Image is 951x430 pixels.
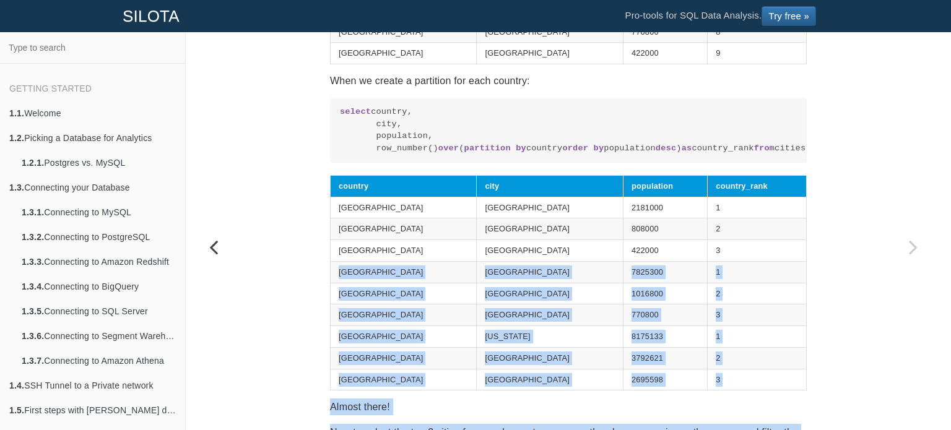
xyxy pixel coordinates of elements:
[656,144,676,153] span: desc
[623,283,707,304] td: 1016800
[708,21,807,43] td: 8
[331,240,477,262] td: [GEOGRAPHIC_DATA]
[612,1,828,32] li: Pro-tools for SQL Data Analysis.
[186,63,241,430] a: Previous page: Creating Pareto Charts to visualize the 80/20 principle
[708,43,807,64] td: 9
[708,240,807,262] td: 3
[9,183,24,192] b: 1.3.
[623,261,707,283] td: 7825300
[438,144,459,153] span: over
[12,274,185,299] a: 1.3.4.Connecting to BigQuery
[340,106,797,154] code: country, city, population, row_number() ( country population ) country_rank cities;
[331,261,477,283] td: [GEOGRAPHIC_DATA]
[477,283,623,304] td: [GEOGRAPHIC_DATA]
[12,225,185,249] a: 1.3.2.Connecting to PostgreSQL
[12,324,185,348] a: 1.3.6.Connecting to Segment Warehouse
[331,175,477,197] th: country
[477,21,623,43] td: [GEOGRAPHIC_DATA]
[331,43,477,64] td: [GEOGRAPHIC_DATA]
[623,347,707,369] td: 3792621
[562,144,588,153] span: order
[623,218,707,240] td: 808000
[4,36,181,59] input: Type to search
[708,304,807,326] td: 3
[331,347,477,369] td: [GEOGRAPHIC_DATA]
[477,218,623,240] td: [GEOGRAPHIC_DATA]
[885,63,941,430] a: Next page: Calculating Percentage (%) of Total Sum
[464,144,511,153] span: partition
[9,405,24,415] b: 1.5.
[623,175,707,197] th: population
[477,304,623,326] td: [GEOGRAPHIC_DATA]
[708,261,807,283] td: 1
[331,304,477,326] td: [GEOGRAPHIC_DATA]
[477,197,623,218] td: [GEOGRAPHIC_DATA]
[331,218,477,240] td: [GEOGRAPHIC_DATA]
[330,72,807,89] p: When we create a partition for each country:
[22,282,44,291] b: 1.3.4.
[516,144,526,153] span: by
[340,107,371,116] span: select
[708,218,807,240] td: 2
[708,347,807,369] td: 2
[22,257,44,267] b: 1.3.3.
[22,158,44,168] b: 1.2.1.
[477,43,623,64] td: [GEOGRAPHIC_DATA]
[22,356,44,366] b: 1.3.7.
[330,398,807,415] p: Almost there!
[22,207,44,217] b: 1.3.1.
[331,283,477,304] td: [GEOGRAPHIC_DATA]
[12,348,185,373] a: 1.3.7.Connecting to Amazon Athena
[623,197,707,218] td: 2181000
[113,1,189,32] a: SILOTA
[9,108,24,118] b: 1.1.
[477,240,623,262] td: [GEOGRAPHIC_DATA]
[331,326,477,348] td: [GEOGRAPHIC_DATA]
[623,240,707,262] td: 422000
[331,21,477,43] td: [GEOGRAPHIC_DATA]
[22,232,44,242] b: 1.3.2.
[22,306,44,316] b: 1.3.5.
[623,326,707,348] td: 8175133
[623,21,707,43] td: 770800
[762,6,816,26] a: Try free »
[477,347,623,369] td: [GEOGRAPHIC_DATA]
[9,133,24,143] b: 1.2.
[708,283,807,304] td: 2
[623,304,707,326] td: 770800
[477,175,623,197] th: city
[754,144,775,153] span: from
[708,326,807,348] td: 1
[682,144,692,153] span: as
[477,369,623,390] td: [GEOGRAPHIC_DATA]
[12,200,185,225] a: 1.3.1.Connecting to MySQL
[12,249,185,274] a: 1.3.3.Connecting to Amazon Redshift
[708,369,807,390] td: 3
[331,197,477,218] td: [GEOGRAPHIC_DATA]
[623,43,707,64] td: 422000
[594,144,604,153] span: by
[708,197,807,218] td: 1
[331,369,477,390] td: [GEOGRAPHIC_DATA]
[477,261,623,283] td: [GEOGRAPHIC_DATA]
[22,331,44,341] b: 1.3.6.
[708,175,807,197] th: country_rank
[12,150,185,175] a: 1.2.1.Postgres vs. MySQL
[889,368,936,415] iframe: Drift Widget Chat Controller
[477,326,623,348] td: [US_STATE]
[623,369,707,390] td: 2695598
[9,381,24,390] b: 1.4.
[12,299,185,324] a: 1.3.5.Connecting to SQL Server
